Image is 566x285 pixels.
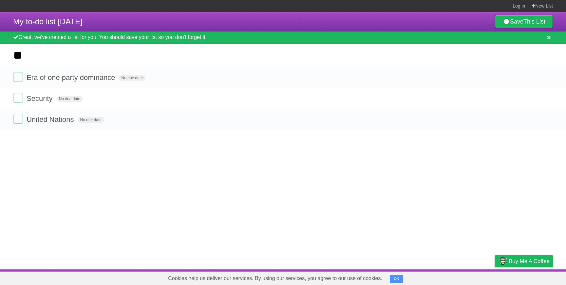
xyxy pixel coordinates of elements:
span: No due date [78,117,104,123]
a: Buy me a coffee [495,255,553,267]
span: Cookies help us deliver our services. By using our services, you agree to our use of cookies. [161,272,389,285]
a: Privacy [486,271,503,283]
button: OK [390,275,403,283]
span: United Nations [27,115,75,123]
span: My to-do list [DATE] [13,17,83,26]
a: Suggest a feature [512,271,553,283]
span: No due date [56,96,83,102]
label: Done [13,72,23,82]
span: No due date [119,75,145,81]
span: Security [27,94,54,103]
span: Buy me a coffee [509,256,550,267]
a: Terms [464,271,479,283]
img: Buy me a coffee [498,256,507,267]
span: Era of one party dominance [27,73,117,82]
a: Developers [429,271,456,283]
a: SaveThis List [495,15,553,28]
b: This List [523,18,545,25]
a: About [408,271,422,283]
label: Done [13,93,23,103]
label: Done [13,114,23,124]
